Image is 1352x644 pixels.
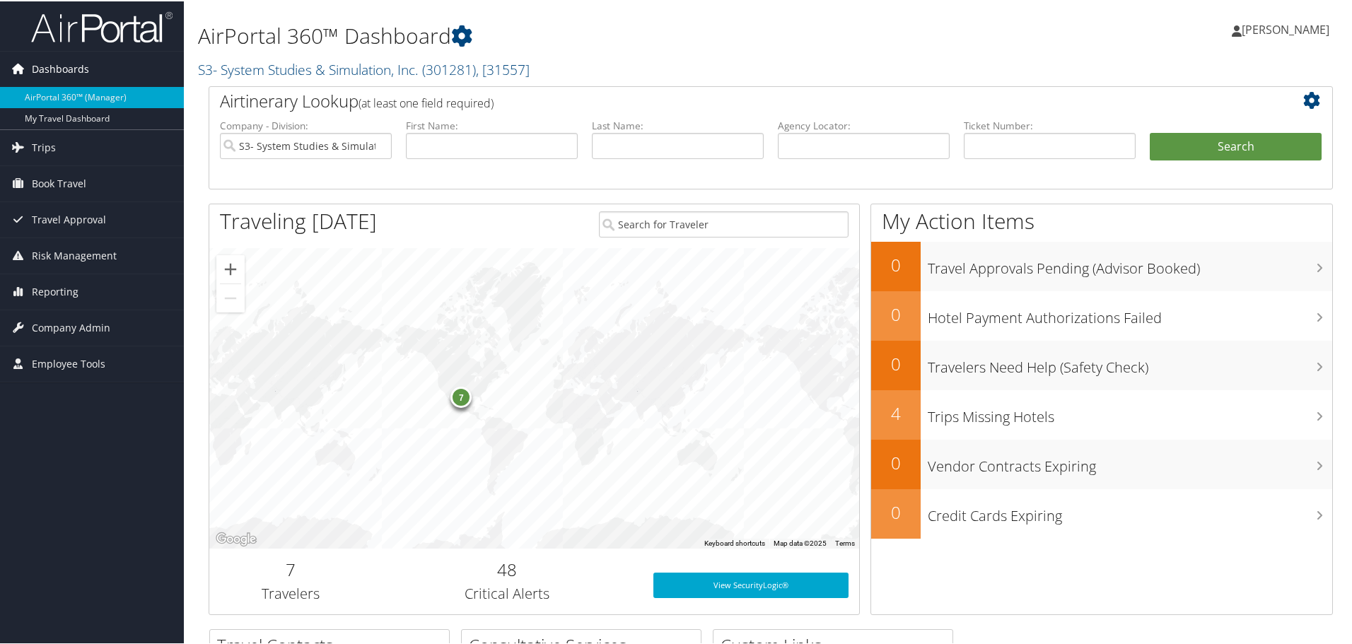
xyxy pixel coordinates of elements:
button: Search [1150,131,1322,160]
h3: Trips Missing Hotels [928,399,1332,426]
a: 0Travelers Need Help (Safety Check) [871,339,1332,389]
h3: Credit Cards Expiring [928,498,1332,525]
span: Reporting [32,273,78,308]
h3: Vendor Contracts Expiring [928,448,1332,475]
h2: 7 [220,556,361,580]
span: , [ 31557 ] [476,59,530,78]
h2: Airtinerary Lookup [220,88,1228,112]
span: Travel Approval [32,201,106,236]
a: 0Hotel Payment Authorizations Failed [871,290,1332,339]
span: [PERSON_NAME] [1242,21,1329,36]
input: Search for Traveler [599,210,849,236]
h3: Hotel Payment Authorizations Failed [928,300,1332,327]
span: ( 301281 ) [422,59,476,78]
a: 4Trips Missing Hotels [871,389,1332,438]
span: Employee Tools [32,345,105,380]
label: Company - Division: [220,117,392,131]
h2: 0 [871,301,921,325]
span: Risk Management [32,237,117,272]
label: Last Name: [592,117,764,131]
h3: Travelers [220,582,361,602]
a: 0Vendor Contracts Expiring [871,438,1332,488]
h2: 48 [383,556,632,580]
h1: Traveling [DATE] [220,205,377,235]
a: Terms (opens in new tab) [835,538,855,546]
h2: 0 [871,351,921,375]
span: Dashboards [32,50,89,86]
h3: Travelers Need Help (Safety Check) [928,349,1332,376]
button: Zoom in [216,254,245,282]
img: airportal-logo.png [31,9,173,42]
span: Map data ©2025 [774,538,827,546]
img: Google [213,529,260,547]
span: (at least one field required) [359,94,494,110]
label: First Name: [406,117,578,131]
label: Ticket Number: [964,117,1136,131]
h1: My Action Items [871,205,1332,235]
h3: Critical Alerts [383,582,632,602]
h2: 0 [871,499,921,523]
h3: Travel Approvals Pending (Advisor Booked) [928,250,1332,277]
h2: 0 [871,450,921,474]
h1: AirPortal 360™ Dashboard [198,20,962,49]
div: 7 [450,385,472,406]
span: Company Admin [32,309,110,344]
a: [PERSON_NAME] [1232,7,1344,49]
a: View SecurityLogic® [653,571,849,597]
a: 0Travel Approvals Pending (Advisor Booked) [871,240,1332,290]
label: Agency Locator: [778,117,950,131]
span: Trips [32,129,56,164]
button: Keyboard shortcuts [704,537,765,547]
span: Book Travel [32,165,86,200]
a: S3- System Studies & Simulation, Inc. [198,59,530,78]
a: Open this area in Google Maps (opens a new window) [213,529,260,547]
button: Zoom out [216,283,245,311]
h2: 0 [871,252,921,276]
a: 0Credit Cards Expiring [871,488,1332,537]
h2: 4 [871,400,921,424]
